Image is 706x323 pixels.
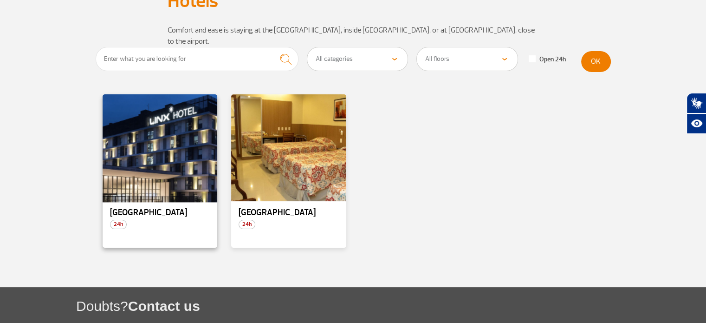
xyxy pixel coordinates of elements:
[687,113,706,134] button: Abrir recursos assistivos.
[687,93,706,113] button: Abrir tradutor de língua de sinais.
[529,55,566,64] label: Open 24h
[110,208,210,218] p: [GEOGRAPHIC_DATA]
[687,93,706,134] div: Plugin de acessibilidade da Hand Talk.
[76,297,706,316] h1: Doubts?
[110,220,127,229] span: 24h
[168,25,539,47] p: Comfort and ease is staying at the [GEOGRAPHIC_DATA], inside [GEOGRAPHIC_DATA], or at [GEOGRAPHIC...
[239,220,255,229] span: 24h
[128,298,200,314] span: Contact us
[581,51,611,72] button: OK
[239,208,339,218] p: [GEOGRAPHIC_DATA]
[96,47,299,71] input: Enter what you are looking for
